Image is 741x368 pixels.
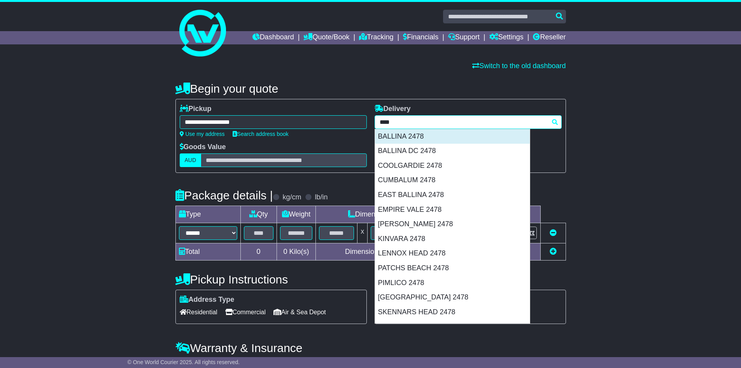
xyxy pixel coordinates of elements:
a: Tracking [359,31,393,44]
div: PATCHS BEACH 2478 [375,261,530,276]
h4: Warranty & Insurance [175,342,566,354]
label: lb/in [315,193,328,202]
div: COOLGARDIE 2478 [375,158,530,173]
div: PIMLICO 2478 [375,276,530,291]
a: Remove this item [550,229,557,237]
h4: Package details | [175,189,273,202]
div: SOUTH BALLINA 2478 [375,319,530,334]
td: Dimensions in Centimetre(s) [316,243,461,261]
a: Quote/Book [303,31,349,44]
span: Air & Sea Depot [273,306,326,318]
td: x [357,223,368,243]
a: Use my address [180,131,225,137]
label: kg/cm [282,193,301,202]
a: Reseller [533,31,566,44]
div: EAST BALLINA 2478 [375,188,530,202]
a: Dashboard [252,31,294,44]
span: Commercial [225,306,266,318]
td: Total [175,243,240,261]
td: Type [175,206,240,223]
label: AUD [180,153,201,167]
label: Delivery [375,105,411,113]
a: Financials [403,31,438,44]
td: Qty [240,206,277,223]
div: [PERSON_NAME] 2478 [375,217,530,232]
div: BALLINA DC 2478 [375,144,530,158]
div: [GEOGRAPHIC_DATA] 2478 [375,290,530,305]
span: Residential [180,306,217,318]
div: EMPIRE VALE 2478 [375,202,530,217]
td: 0 [240,243,277,261]
div: CUMBALUM 2478 [375,173,530,188]
span: © One World Courier 2025. All rights reserved. [128,359,240,365]
a: Settings [489,31,524,44]
td: Dimensions (L x W x H) [316,206,461,223]
label: Pickup [180,105,212,113]
div: LENNOX HEAD 2478 [375,246,530,261]
div: KINVARA 2478 [375,232,530,247]
label: Address Type [180,296,235,304]
span: 0 [283,248,287,255]
a: Switch to the old dashboard [472,62,566,70]
div: SKENNARS HEAD 2478 [375,305,530,320]
label: Goods Value [180,143,226,151]
a: Search address book [233,131,289,137]
td: Kilo(s) [277,243,316,261]
typeahead: Please provide city [375,115,562,129]
h4: Begin your quote [175,82,566,95]
a: Support [448,31,480,44]
a: Add new item [550,248,557,255]
div: BALLINA 2478 [375,129,530,144]
td: Weight [277,206,316,223]
h4: Pickup Instructions [175,273,367,286]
